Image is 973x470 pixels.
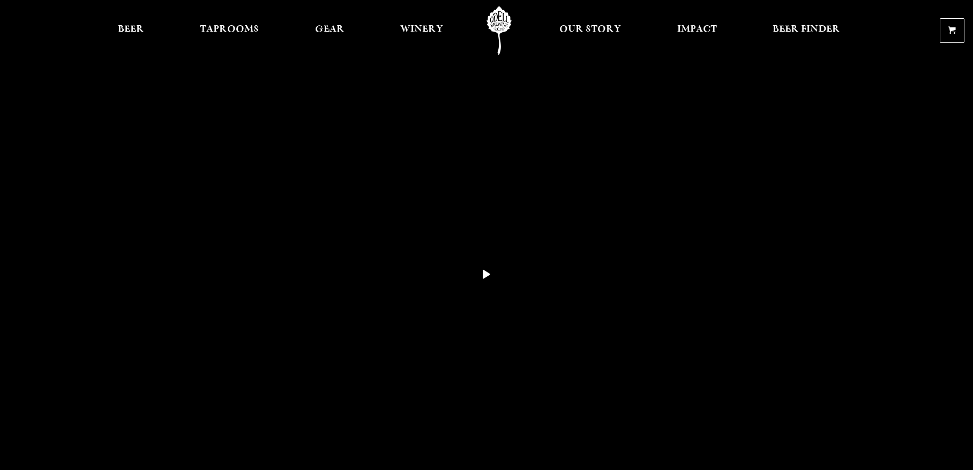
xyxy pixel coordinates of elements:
[118,25,144,34] span: Beer
[559,25,621,34] span: Our Story
[315,25,345,34] span: Gear
[111,6,151,55] a: Beer
[552,6,628,55] a: Our Story
[766,6,847,55] a: Beer Finder
[479,6,519,55] a: Odell Home
[670,6,724,55] a: Impact
[393,6,450,55] a: Winery
[193,6,266,55] a: Taprooms
[677,25,717,34] span: Impact
[308,6,351,55] a: Gear
[200,25,259,34] span: Taprooms
[400,25,443,34] span: Winery
[773,25,840,34] span: Beer Finder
